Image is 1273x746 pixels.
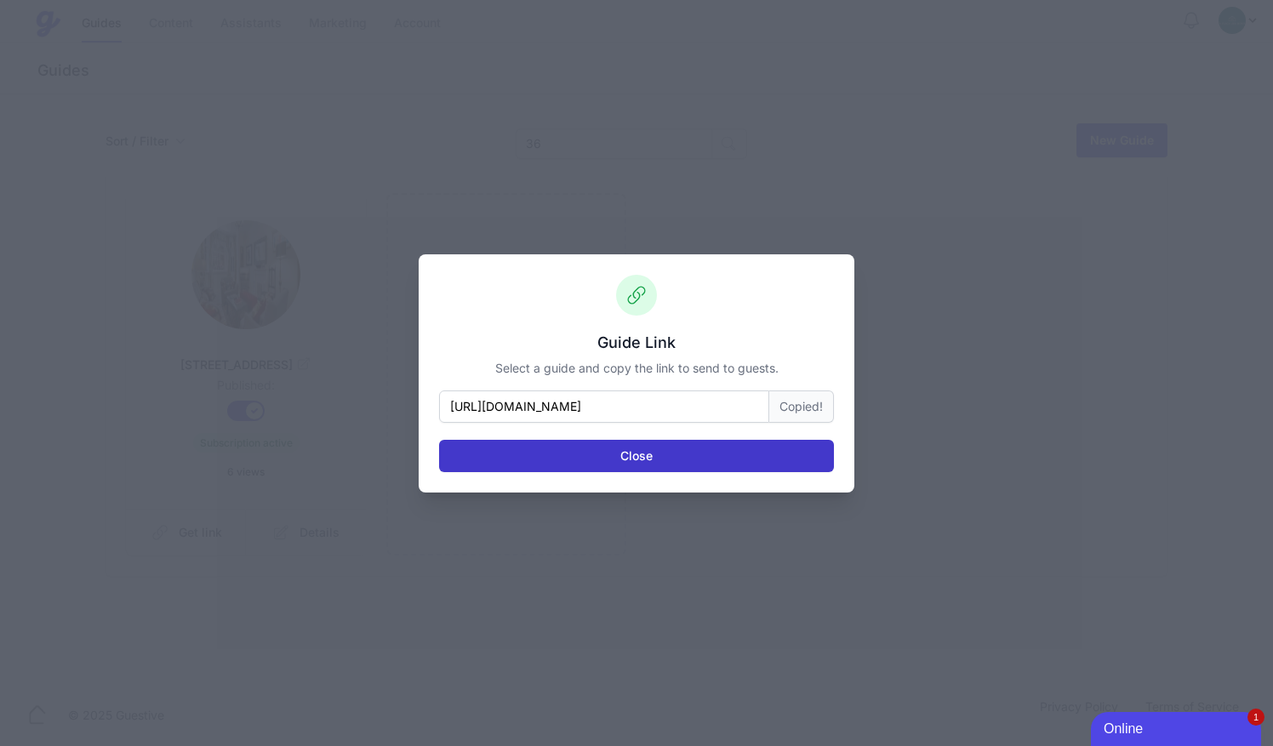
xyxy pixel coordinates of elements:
[1091,709,1264,746] iframe: chat widget
[439,440,834,472] button: Close
[769,390,834,423] button: Copied!
[439,333,834,353] h3: Guide Link
[439,360,834,377] p: Select a guide and copy the link to send to guests.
